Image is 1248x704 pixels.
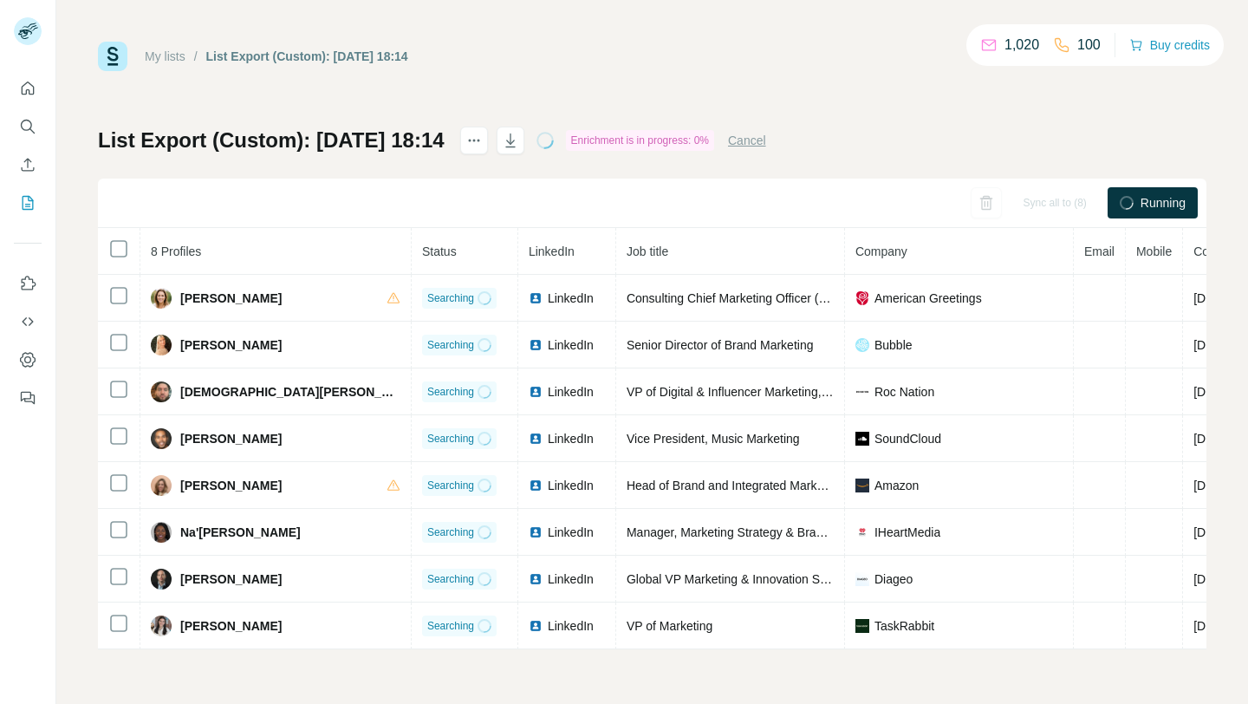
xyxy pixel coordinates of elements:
[14,111,42,142] button: Search
[855,479,869,492] img: company-logo
[180,617,282,635] span: [PERSON_NAME]
[151,616,172,636] img: Avatar
[145,49,185,63] a: My lists
[548,524,594,541] span: LinkedIn
[151,428,172,449] img: Avatar
[427,431,474,447] span: Searching
[874,290,982,307] span: American Greetings
[427,290,474,306] span: Searching
[627,572,857,586] span: Global VP Marketing & Innovation Smirnoff
[422,244,457,258] span: Status
[151,244,201,258] span: 8 Profiles
[548,617,594,635] span: LinkedIn
[855,525,869,539] img: company-logo
[14,268,42,299] button: Use Surfe on LinkedIn
[1136,244,1172,258] span: Mobile
[874,477,919,494] span: Amazon
[529,291,543,305] img: LinkedIn logo
[14,344,42,375] button: Dashboard
[548,290,594,307] span: LinkedIn
[529,338,543,352] img: LinkedIn logo
[180,477,282,494] span: [PERSON_NAME]
[460,127,488,154] button: actions
[855,619,869,633] img: company-logo
[874,570,913,588] span: Diageo
[627,338,814,352] span: Senior Director of Brand Marketing
[855,291,869,305] img: company-logo
[180,430,282,447] span: [PERSON_NAME]
[548,383,594,401] span: LinkedIn
[874,336,913,354] span: Bubble
[180,524,301,541] span: Na'[PERSON_NAME]
[1077,35,1101,55] p: 100
[627,385,885,399] span: VP of Digital & Influencer Marketing, Roc Nation
[874,430,941,447] span: SoundCloud
[206,48,408,65] div: List Export (Custom): [DATE] 18:14
[874,383,934,401] span: Roc Nation
[427,571,474,587] span: Searching
[180,336,282,354] span: [PERSON_NAME]
[627,432,800,446] span: Vice President, Music Marketing
[427,618,474,634] span: Searching
[548,570,594,588] span: LinkedIn
[151,335,172,355] img: Avatar
[151,288,172,309] img: Avatar
[1084,244,1115,258] span: Email
[14,187,42,218] button: My lists
[427,478,474,493] span: Searching
[627,244,668,258] span: Job title
[627,525,889,539] span: Manager, Marketing Strategy & Brand Innovation
[180,290,282,307] span: [PERSON_NAME]
[151,569,172,590] img: Avatar
[548,477,594,494] span: LinkedIn
[14,382,42,414] button: Feedback
[427,525,474,540] span: Searching
[14,149,42,180] button: Enrich CSV
[529,525,543,539] img: LinkedIn logo
[855,244,907,258] span: Company
[1129,33,1210,57] button: Buy credits
[14,306,42,337] button: Use Surfe API
[874,524,940,541] span: IHeartMedia
[529,619,543,633] img: LinkedIn logo
[548,430,594,447] span: LinkedIn
[627,291,952,305] span: Consulting Chief Marketing Officer (CMO) - DTC Businesses
[151,381,172,402] img: Avatar
[548,336,594,354] span: LinkedIn
[627,479,843,492] span: Head of Brand and Integrated Marketing
[98,42,127,71] img: Surfe Logo
[627,619,712,633] span: VP of Marketing
[855,338,869,352] img: company-logo
[180,383,400,401] span: [DEMOGRAPHIC_DATA][PERSON_NAME]
[151,522,172,543] img: Avatar
[14,73,42,104] button: Quick start
[529,432,543,446] img: LinkedIn logo
[529,572,543,586] img: LinkedIn logo
[566,130,714,151] div: Enrichment is in progress: 0%
[874,617,934,635] span: TaskRabbit
[427,384,474,400] span: Searching
[1004,35,1039,55] p: 1,020
[728,132,766,149] button: Cancel
[180,570,282,588] span: [PERSON_NAME]
[529,244,575,258] span: LinkedIn
[427,337,474,353] span: Searching
[855,432,869,446] img: company-logo
[529,479,543,492] img: LinkedIn logo
[151,475,172,496] img: Avatar
[529,385,543,399] img: LinkedIn logo
[98,127,445,154] h1: List Export (Custom): [DATE] 18:14
[1141,194,1186,212] span: Running
[855,572,869,586] img: company-logo
[194,48,198,65] li: /
[855,385,869,399] img: company-logo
